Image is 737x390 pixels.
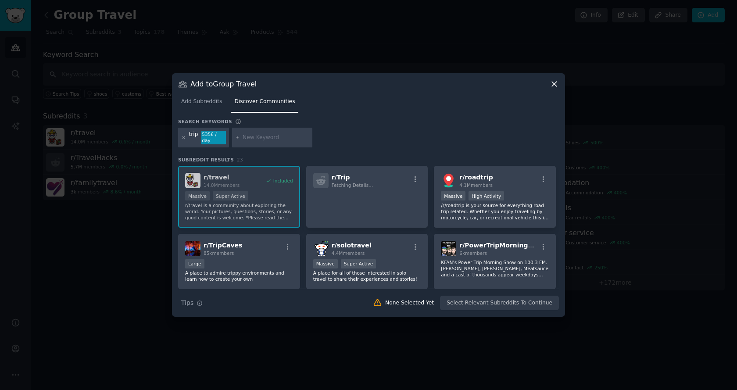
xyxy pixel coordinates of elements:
[441,241,456,256] img: PowerTripMorningShow
[178,157,234,163] span: Subreddit Results
[181,298,193,308] span: Tips
[201,131,226,145] div: 5356 / day
[185,241,200,256] img: TripCaves
[185,270,293,282] p: A place to admire trippy environments and learn how to create your own
[313,270,421,282] p: A place for all of those interested in solo travel to share their experiences and stories!
[189,131,198,145] div: trip
[441,173,456,188] img: roadtrip
[459,182,493,188] span: 4.1M members
[178,295,206,311] button: Tips
[237,157,243,162] span: 23
[190,79,257,89] h3: Add to Group Travel
[332,182,373,188] span: Fetching Details...
[459,174,493,181] span: r/ roadtrip
[178,95,225,113] a: Add Subreddits
[204,250,234,256] span: 85k members
[313,259,338,268] div: Massive
[332,250,365,256] span: 4.4M members
[181,98,222,106] span: Add Subreddits
[441,259,549,278] p: KFAN’s Power Trip Morning Show on 100.3 FM. [PERSON_NAME], [PERSON_NAME], Meatsauce and a cast of...
[332,242,372,249] span: r/ solotravel
[385,299,434,307] div: None Selected Yet
[469,191,504,200] div: High Activity
[332,174,350,181] span: r/ Trip
[204,242,242,249] span: r/ TripCaves
[231,95,298,113] a: Discover Communities
[185,259,204,268] div: Large
[459,242,547,249] span: r/ PowerTripMorningShow
[341,259,376,268] div: Super Active
[234,98,295,106] span: Discover Communities
[313,241,329,256] img: solotravel
[178,118,232,125] h3: Search keywords
[459,250,487,256] span: 6k members
[441,202,549,221] p: /r/roadtrip is your source for everything road trip related. Whether you enjoy traveling by motor...
[243,134,309,142] input: New Keyword
[441,191,465,200] div: Massive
